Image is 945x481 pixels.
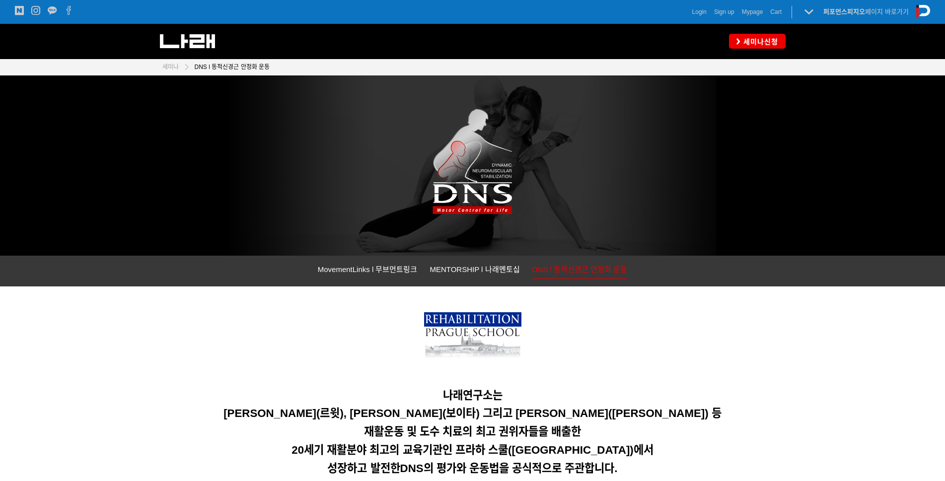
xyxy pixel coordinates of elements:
span: MENTORSHIP l 나래멘토십 [430,265,519,274]
img: 7bd3899b73cc6.png [424,312,521,363]
span: DNS l 동적신경근 안정화 운동 [195,64,270,70]
span: [PERSON_NAME](르윗), [PERSON_NAME](보이타) 그리고 [PERSON_NAME]([PERSON_NAME]) 등 [223,407,722,419]
span: 세미나신청 [740,37,778,47]
span: 세미나 [162,64,179,70]
a: MovementLinks l 무브먼트링크 [318,263,418,278]
a: 퍼포먼스피지오페이지 바로가기 [823,8,909,15]
a: Cart [770,7,782,17]
a: Sign up [714,7,734,17]
a: 세미나신청 [729,34,786,48]
strong: 퍼포먼스피지오 [823,8,865,15]
a: 세미나 [162,62,179,72]
a: MENTORSHIP l 나래멘토십 [430,263,519,278]
span: DNS l 동적신경근 안정화 운동 [532,265,628,274]
a: Login [692,7,707,17]
span: MovementLinks l 무브먼트링크 [318,265,418,274]
span: 성장하고 발전한 [327,462,400,475]
a: DNS l 동적신경근 안정화 운동 [532,263,628,279]
a: Mypage [742,7,763,17]
span: 나래연구소는 [443,389,503,402]
span: DNS의 평가와 운동법을 공식적으로 주관합니다. [400,462,618,475]
span: 20세기 재활분야 최고의 교육기관인 프라하 스쿨([GEOGRAPHIC_DATA])에서 [291,444,653,456]
span: 재활운동 및 도수 치료의 최고 권위자들을 배출한 [364,425,581,438]
a: DNS l 동적신경근 안정화 운동 [190,62,270,72]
